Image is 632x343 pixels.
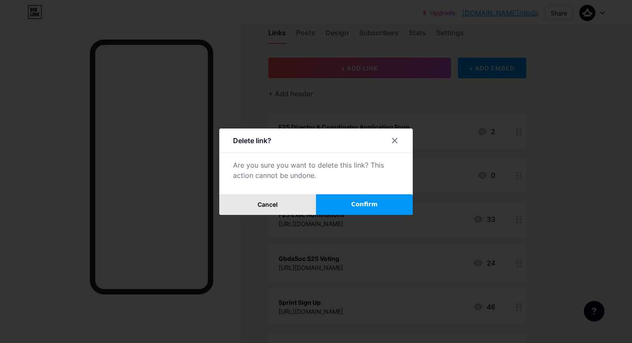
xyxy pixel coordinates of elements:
div: Are you sure you want to delete this link? This action cannot be undone. [233,160,399,181]
span: Confirm [351,200,378,209]
button: Confirm [316,194,413,215]
div: Delete link? [233,135,271,146]
span: Cancel [258,201,278,208]
button: Cancel [219,194,316,215]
